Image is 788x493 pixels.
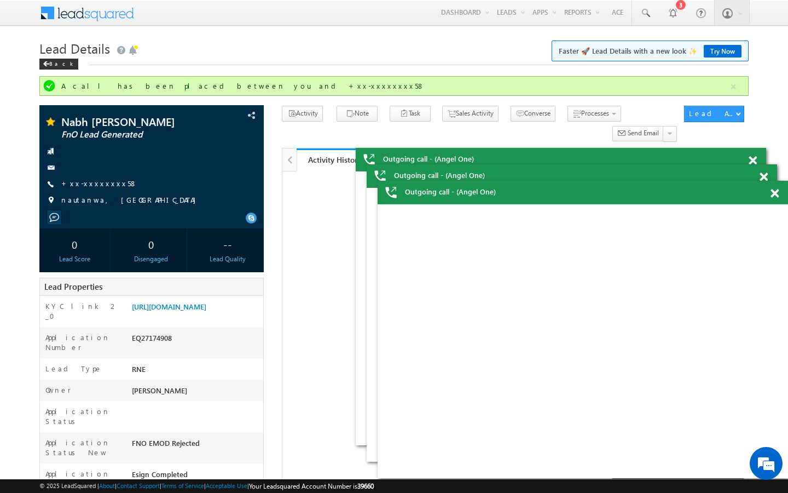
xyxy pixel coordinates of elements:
[99,482,115,489] a: About
[195,254,260,264] div: Lead Quality
[129,364,263,379] div: RNE
[684,106,744,122] button: Lead Actions
[581,109,609,117] span: Processes
[39,58,84,67] a: Back
[45,385,71,395] label: Owner
[39,481,374,491] span: © 2025 LeadSquared | | | | |
[45,364,102,374] label: Lead Type
[61,179,137,188] a: +xx-xxxxxxxx58
[117,482,160,489] a: Contact Support
[305,154,365,165] div: Activity History
[129,333,263,348] div: EQ27174908
[61,129,200,140] span: FnO Lead Generated
[567,106,621,122] button: Processes
[119,254,184,264] div: Disengaged
[689,108,735,118] div: Lead Actions
[44,281,102,292] span: Lead Properties
[612,126,664,142] button: Send Email
[394,170,485,180] span: Outgoing call - (Angel One)
[45,406,121,426] label: Application Status
[45,438,121,457] label: Application Status New
[282,106,323,122] button: Activity
[132,302,206,311] a: [URL][DOMAIN_NAME]
[559,45,741,56] span: Faster 🚀 Lead Details with a new look ✨
[161,482,204,489] a: Terms of Service
[357,482,374,490] span: 39660
[206,482,247,489] a: Acceptable Use
[61,195,201,206] span: nautanwa, [GEOGRAPHIC_DATA]
[45,301,121,321] label: KYC link 2_0
[511,106,555,122] button: Converse
[119,234,184,254] div: 0
[61,116,200,127] span: Nabh [PERSON_NAME]
[45,333,121,352] label: Application Number
[390,106,431,122] button: Task
[42,234,107,254] div: 0
[405,187,496,197] span: Outgoing call - (Angel One)
[704,45,741,58] a: Try Now
[129,438,263,453] div: FNO EMOD Rejected
[249,482,374,490] span: Your Leadsquared Account Number is
[383,154,474,164] span: Outgoing call - (Angel One)
[39,59,78,70] div: Back
[297,148,373,171] a: Activity History
[39,39,110,57] span: Lead Details
[42,254,107,264] div: Lead Score
[442,106,499,122] button: Sales Activity
[132,386,187,395] span: [PERSON_NAME]
[337,106,378,122] button: Note
[61,81,729,91] div: A call has been placed between you and +xx-xxxxxxxx58
[628,128,659,138] span: Send Email
[129,469,263,484] div: Esign Completed
[195,234,260,254] div: --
